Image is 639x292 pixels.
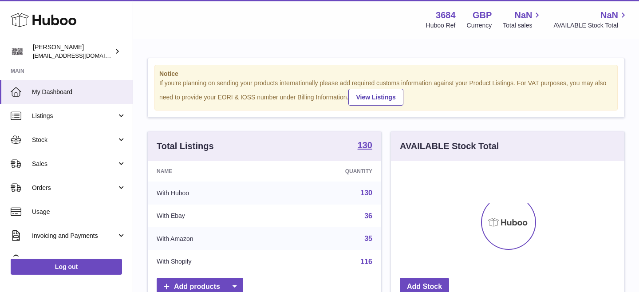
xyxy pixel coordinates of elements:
span: Cases [32,256,126,264]
span: Listings [32,112,117,120]
span: My Dashboard [32,88,126,96]
div: If you're planning on sending your products internationally please add required customs informati... [159,79,613,106]
h3: Total Listings [157,140,214,152]
img: theinternationalventure@gmail.com [11,45,24,58]
strong: 130 [358,141,372,150]
span: NaN [600,9,618,21]
strong: 3684 [436,9,456,21]
td: With Huboo [148,182,276,205]
a: View Listings [348,89,403,106]
h3: AVAILABLE Stock Total [400,140,499,152]
a: 130 [360,189,372,197]
a: 35 [364,235,372,242]
td: With Amazon [148,227,276,250]
a: NaN Total sales [503,9,542,30]
span: Total sales [503,21,542,30]
td: With Shopify [148,250,276,273]
a: Log out [11,259,122,275]
a: 116 [360,258,372,265]
span: Orders [32,184,117,192]
strong: GBP [473,9,492,21]
div: [PERSON_NAME] [33,43,113,60]
a: NaN AVAILABLE Stock Total [553,9,628,30]
strong: Notice [159,70,613,78]
span: [EMAIL_ADDRESS][DOMAIN_NAME] [33,52,130,59]
span: Invoicing and Payments [32,232,117,240]
span: Usage [32,208,126,216]
th: Name [148,161,276,182]
span: Sales [32,160,117,168]
td: With Ebay [148,205,276,228]
span: AVAILABLE Stock Total [553,21,628,30]
div: Huboo Ref [426,21,456,30]
div: Currency [467,21,492,30]
span: NaN [514,9,532,21]
a: 36 [364,212,372,220]
span: Stock [32,136,117,144]
a: 130 [358,141,372,151]
th: Quantity [276,161,381,182]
